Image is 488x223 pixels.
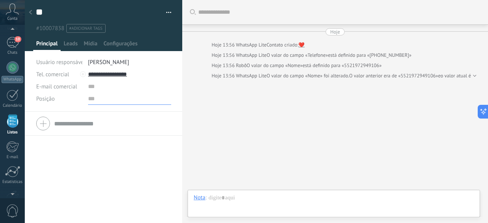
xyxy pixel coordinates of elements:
span: Conta [7,16,18,21]
span: Posição [36,96,55,102]
span: Leads [64,40,78,51]
span: 10 [14,36,21,42]
div: Calendário [2,103,24,108]
span: Robô [236,62,247,69]
span: O valor do campo «Nome» foi alterado. [266,72,349,80]
span: Principal [36,40,58,51]
div: Posição [36,93,82,105]
span: E-mail comercial [36,83,77,90]
div: Hoje 13:56 [212,51,236,59]
span: está definido para «5521972949106» [303,62,382,69]
span: : [205,194,207,202]
span: O valor do campo «Nome» [247,62,303,69]
span: #adicionar tags [69,26,103,31]
div: Usuário responsável [36,56,82,68]
span: está definido para «[PHONE_NUMBER]» [328,51,411,59]
span: WhatsApp Lite [236,52,266,58]
div: Estatísticas [2,180,24,184]
div: Chats [2,50,24,55]
button: Tel. comercial [36,68,69,80]
div: Hoje [330,28,340,35]
div: Hoje 13:56 [212,62,236,69]
div: Listas [2,130,24,135]
span: O valor anterior era de «5521972949106» [349,72,438,80]
span: WhatsApp Lite [236,42,266,48]
span: eo valor atual é «❤️» [438,72,483,80]
span: Usuário responsável [36,59,85,66]
div: Hoje 13:56 [212,41,236,49]
span: Configurações [103,40,137,51]
span: WhatsApp Lite [236,72,266,79]
div: Hoje 13:56 [212,72,236,80]
button: E-mail comercial [36,80,77,93]
div: WhatsApp [2,76,23,83]
span: #10007838 [36,25,64,32]
span: [PERSON_NAME] [88,59,129,66]
span: Mídia [84,40,98,51]
div: Contato criado: [266,41,299,49]
span: O valor do campo «Telefone» [266,51,328,59]
span: Tel. comercial [36,71,69,78]
a: ❤️ [299,41,305,49]
div: E-mail [2,155,24,160]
